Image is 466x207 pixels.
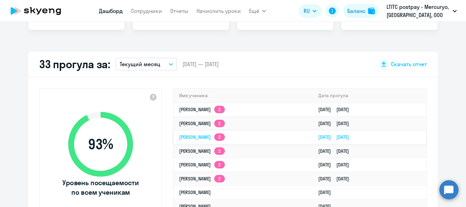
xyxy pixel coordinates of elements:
a: [DATE] [318,189,336,195]
app-skyeng-badge: 2 [214,120,225,127]
span: RU [304,7,310,15]
a: [PERSON_NAME]2 [179,162,225,168]
a: [PERSON_NAME]2 [179,120,225,127]
app-skyeng-badge: 2 [214,175,225,182]
a: [DATE][DATE] [318,176,354,182]
a: [PERSON_NAME]2 [179,148,225,154]
div: Баланс [347,7,365,15]
span: Скачать отчет [391,60,427,68]
app-skyeng-badge: 2 [214,133,225,141]
a: [DATE][DATE] [318,162,354,168]
button: RU [299,4,321,18]
span: Уровень посещаемости по всем ученикам [61,178,140,197]
p: Текущий месяц [120,60,160,68]
a: Отчеты [170,8,188,14]
a: [PERSON_NAME]2 [179,106,225,113]
button: Ещё [249,4,266,18]
app-skyeng-badge: 2 [214,106,225,113]
a: [PERSON_NAME]2 [179,134,225,140]
a: [PERSON_NAME]2 [179,176,225,182]
a: [DATE][DATE] [318,134,354,140]
button: Балансbalance [343,4,379,18]
app-skyeng-badge: 2 [214,147,225,155]
h2: 33 прогула за: [39,57,110,71]
span: [DATE] — [DATE] [183,60,219,68]
a: Сотрудники [131,8,162,14]
span: Ещё [249,7,259,15]
a: [PERSON_NAME] [179,189,211,195]
button: LTITC postpay - Mercuryo, [GEOGRAPHIC_DATA], ООО [383,3,460,19]
button: Текущий месяц [116,58,177,71]
app-skyeng-badge: 2 [214,161,225,168]
th: Дата прогула [313,89,426,103]
a: [DATE][DATE] [318,106,354,113]
p: LTITC postpay - Mercuryo, [GEOGRAPHIC_DATA], ООО [387,3,450,19]
img: balance [368,8,375,14]
a: [DATE][DATE] [318,148,354,154]
a: [DATE][DATE] [318,120,354,127]
span: 93 % [61,136,140,152]
a: Дашборд [99,8,123,14]
th: Имя ученика [174,89,313,103]
a: Начислить уроки [196,8,241,14]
